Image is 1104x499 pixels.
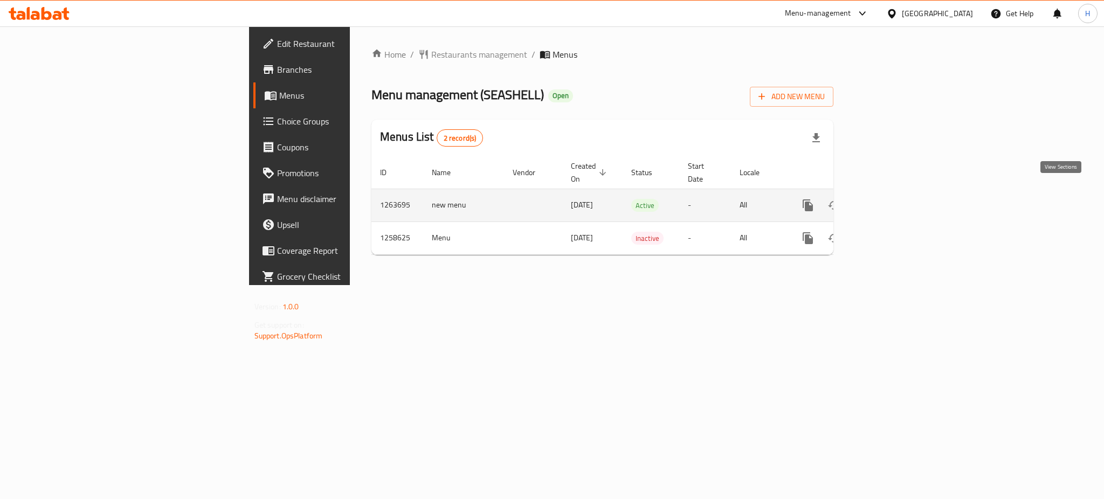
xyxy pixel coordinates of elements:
a: Coverage Report [253,238,433,264]
div: Total records count [437,129,484,147]
span: Locale [740,166,774,179]
td: Menu [423,221,504,254]
a: Restaurants management [418,48,527,61]
div: Export file [803,125,829,151]
a: Edit Restaurant [253,31,433,57]
a: Upsell [253,212,433,238]
span: Branches [277,63,425,76]
span: Menus [279,89,425,102]
div: Menu-management [785,7,851,20]
h2: Menus List [380,129,483,147]
span: Promotions [277,167,425,179]
button: more [795,225,821,251]
span: Restaurants management [431,48,527,61]
span: H [1085,8,1090,19]
span: Menus [553,48,577,61]
span: [DATE] [571,231,593,245]
td: new menu [423,189,504,221]
div: [GEOGRAPHIC_DATA] [902,8,973,19]
button: Change Status [821,192,847,218]
span: Inactive [631,232,664,245]
span: ID [380,166,401,179]
td: All [731,189,786,221]
div: Open [548,89,573,102]
span: Open [548,91,573,100]
td: All [731,221,786,254]
button: more [795,192,821,218]
a: Grocery Checklist [253,264,433,289]
button: Add New Menu [750,87,833,107]
span: 1.0.0 [282,300,299,314]
a: Menu disclaimer [253,186,433,212]
a: Choice Groups [253,108,433,134]
nav: breadcrumb [371,48,833,61]
td: - [679,189,731,221]
span: Name [432,166,465,179]
span: Get support on: [254,318,304,332]
table: enhanced table [371,156,907,255]
a: Menus [253,82,433,108]
a: Branches [253,57,433,82]
span: Add New Menu [758,90,825,103]
span: Coupons [277,141,425,154]
span: Choice Groups [277,115,425,128]
span: Created On [571,160,610,185]
span: Version: [254,300,281,314]
span: Grocery Checklist [277,270,425,283]
a: Coupons [253,134,433,160]
span: Menu management ( SEASHELL ) [371,82,544,107]
span: Vendor [513,166,549,179]
a: Promotions [253,160,433,186]
th: Actions [786,156,907,189]
span: [DATE] [571,198,593,212]
span: Active [631,199,659,212]
td: - [679,221,731,254]
a: Support.OpsPlatform [254,329,323,343]
span: Coverage Report [277,244,425,257]
span: Upsell [277,218,425,231]
span: Edit Restaurant [277,37,425,50]
span: 2 record(s) [437,133,483,143]
button: Change Status [821,225,847,251]
span: Start Date [688,160,718,185]
span: Menu disclaimer [277,192,425,205]
li: / [532,48,535,61]
span: Status [631,166,666,179]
